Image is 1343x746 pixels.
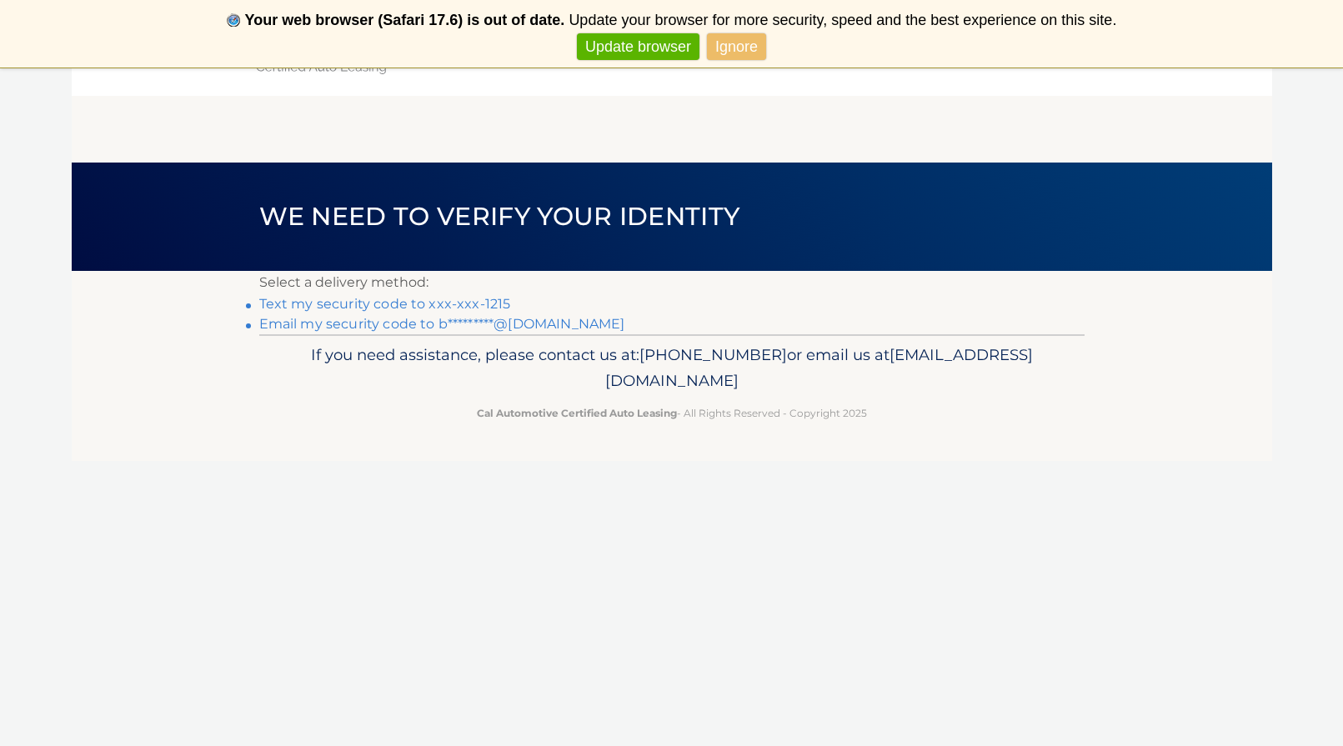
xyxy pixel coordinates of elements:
[259,316,625,332] a: Email my security code to b*********@[DOMAIN_NAME]
[477,407,677,419] strong: Cal Automotive Certified Auto Leasing
[259,296,511,312] a: Text my security code to xxx-xxx-1215
[577,33,699,61] a: Update browser
[270,404,1074,422] p: - All Rights Reserved - Copyright 2025
[569,12,1116,28] span: Update your browser for more security, speed and the best experience on this site.
[245,12,565,28] b: Your web browser (Safari 17.6) is out of date.
[270,342,1074,395] p: If you need assistance, please contact us at: or email us at
[639,345,787,364] span: [PHONE_NUMBER]
[259,271,1085,294] p: Select a delivery method:
[259,201,740,232] span: We need to verify your identity
[707,33,766,61] a: Ignore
